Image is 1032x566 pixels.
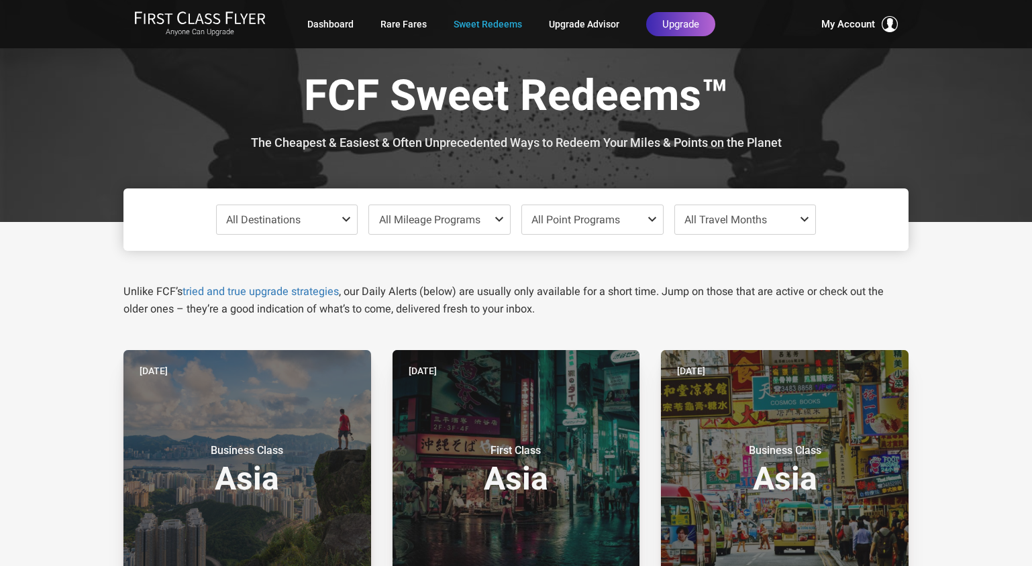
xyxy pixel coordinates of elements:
a: Sweet Redeems [454,12,522,36]
h1: FCF Sweet Redeems™ [134,72,898,124]
a: Upgrade Advisor [549,12,619,36]
a: tried and true upgrade strategies [183,285,339,298]
time: [DATE] [409,363,437,378]
h3: Asia [140,444,355,495]
button: My Account [821,16,898,32]
span: All Travel Months [684,213,767,226]
span: All Point Programs [531,213,620,226]
time: [DATE] [677,363,705,378]
h3: Asia [677,444,892,495]
h3: The Cheapest & Easiest & Often Unprecedented Ways to Redeem Your Miles & Points on the Planet [134,136,898,150]
a: Rare Fares [380,12,427,36]
small: Business Class [701,444,869,457]
small: Anyone Can Upgrade [134,27,266,37]
a: Upgrade [646,12,715,36]
a: Dashboard [307,12,354,36]
h3: Asia [409,444,624,495]
img: First Class Flyer [134,11,266,25]
span: All Mileage Programs [379,213,480,226]
span: All Destinations [226,213,301,226]
span: My Account [821,16,875,32]
small: Business Class [163,444,331,457]
small: First Class [432,444,600,457]
time: [DATE] [140,363,168,378]
p: Unlike FCF’s , our Daily Alerts (below) are usually only available for a short time. Jump on thos... [123,283,909,318]
a: First Class FlyerAnyone Can Upgrade [134,11,266,38]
